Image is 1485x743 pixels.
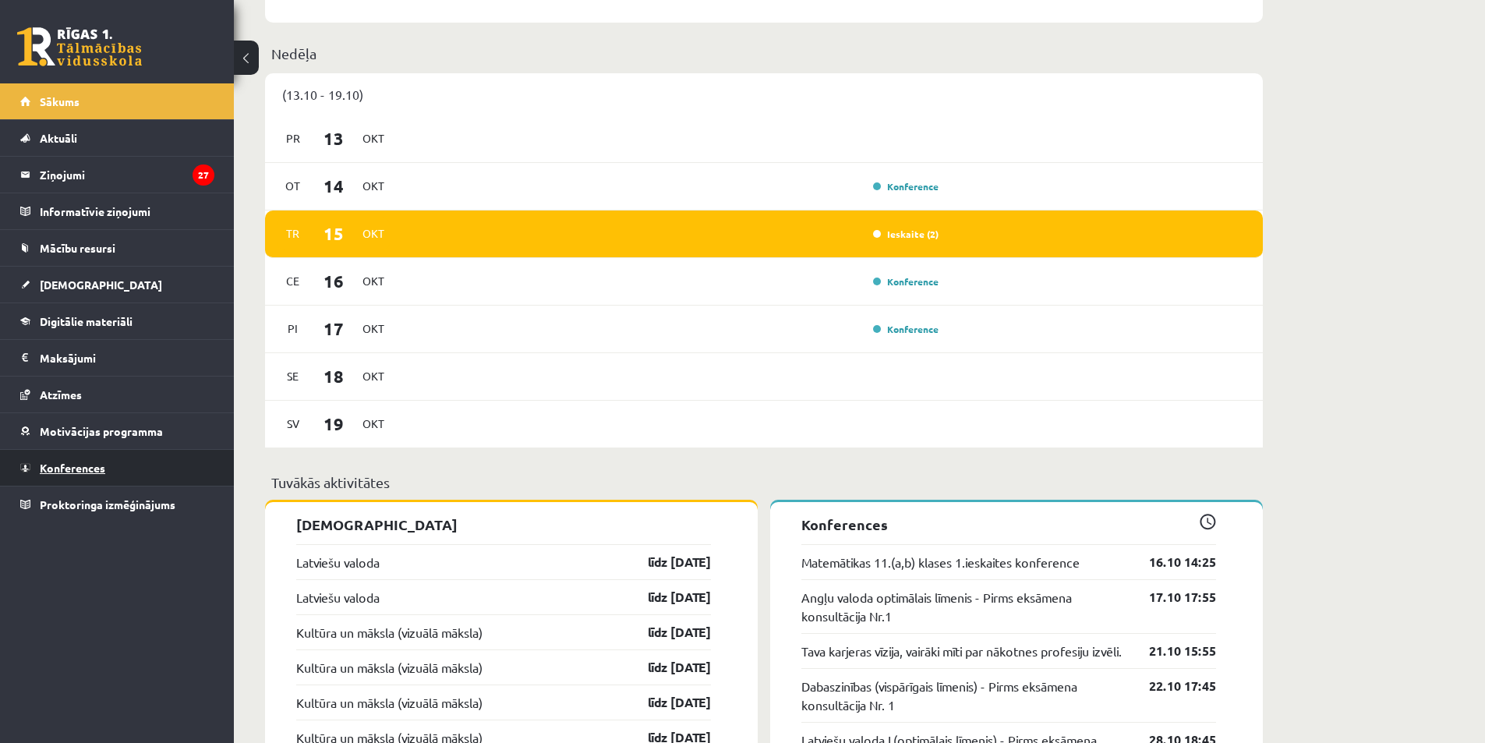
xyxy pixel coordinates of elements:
[1126,642,1216,660] a: 21.10 15:55
[40,387,82,402] span: Atzīmes
[309,221,358,246] span: 15
[801,677,1126,714] a: Dabaszinības (vispārīgais līmenis) - Pirms eksāmena konsultācija Nr. 1
[1126,553,1216,571] a: 16.10 14:25
[193,165,214,186] i: 27
[277,174,309,198] span: Ot
[1126,588,1216,607] a: 17.10 17:55
[801,642,1122,660] a: Tava karjeras vīzija, vairāki mīti par nākotnes profesiju izvēli.
[20,157,214,193] a: Ziņojumi27
[40,94,80,108] span: Sākums
[309,363,358,389] span: 18
[873,180,939,193] a: Konference
[296,623,483,642] a: Kultūra un māksla (vizuālā māksla)
[309,126,358,151] span: 13
[621,658,711,677] a: līdz [DATE]
[296,693,483,712] a: Kultūra un māksla (vizuālā māksla)
[873,275,939,288] a: Konference
[20,340,214,376] a: Maksājumi
[357,364,390,388] span: Okt
[801,553,1080,571] a: Matemātikas 11.(a,b) klases 1.ieskaites konference
[873,228,939,240] a: Ieskaite (2)
[621,693,711,712] a: līdz [DATE]
[20,267,214,303] a: [DEMOGRAPHIC_DATA]
[621,553,711,571] a: līdz [DATE]
[296,588,380,607] a: Latviešu valoda
[296,553,380,571] a: Latviešu valoda
[265,73,1263,115] div: (13.10 - 19.10)
[621,588,711,607] a: līdz [DATE]
[357,174,390,198] span: Okt
[20,230,214,266] a: Mācību resursi
[801,514,1216,535] p: Konferences
[277,221,309,246] span: Tr
[309,268,358,294] span: 16
[17,27,142,66] a: Rīgas 1. Tālmācības vidusskola
[296,658,483,677] a: Kultūra un māksla (vizuālā māksla)
[20,120,214,156] a: Aktuāli
[357,412,390,436] span: Okt
[277,364,309,388] span: Se
[309,411,358,437] span: 19
[277,317,309,341] span: Pi
[20,83,214,119] a: Sākums
[20,413,214,449] a: Motivācijas programma
[357,269,390,293] span: Okt
[40,424,163,438] span: Motivācijas programma
[277,412,309,436] span: Sv
[277,126,309,150] span: Pr
[277,269,309,293] span: Ce
[271,472,1257,493] p: Tuvākās aktivitātes
[40,497,175,511] span: Proktoringa izmēģinājums
[40,193,214,229] legend: Informatīvie ziņojumi
[296,514,711,535] p: [DEMOGRAPHIC_DATA]
[40,278,162,292] span: [DEMOGRAPHIC_DATA]
[20,303,214,339] a: Digitālie materiāli
[40,241,115,255] span: Mācību resursi
[20,377,214,412] a: Atzīmes
[801,588,1126,625] a: Angļu valoda optimālais līmenis - Pirms eksāmena konsultācija Nr.1
[1126,677,1216,695] a: 22.10 17:45
[271,43,1257,64] p: Nedēļa
[357,221,390,246] span: Okt
[20,486,214,522] a: Proktoringa izmēģinājums
[40,131,77,145] span: Aktuāli
[309,316,358,341] span: 17
[20,450,214,486] a: Konferences
[357,317,390,341] span: Okt
[20,193,214,229] a: Informatīvie ziņojumi
[40,461,105,475] span: Konferences
[357,126,390,150] span: Okt
[40,340,214,376] legend: Maksājumi
[621,623,711,642] a: līdz [DATE]
[40,157,214,193] legend: Ziņojumi
[40,314,133,328] span: Digitālie materiāli
[873,323,939,335] a: Konference
[309,173,358,199] span: 14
